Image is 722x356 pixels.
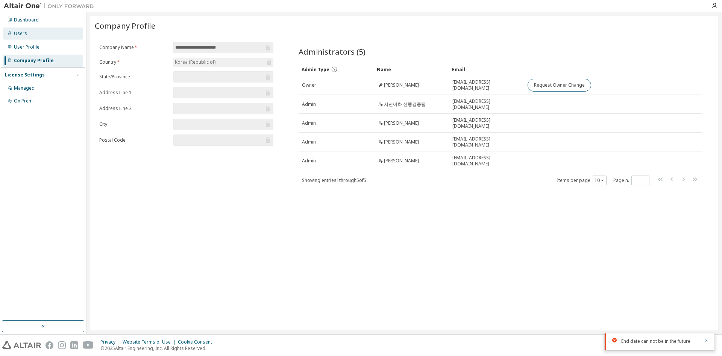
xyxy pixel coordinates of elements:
[14,31,27,37] div: Users
[528,79,591,92] button: Request Owner Change
[452,117,521,129] span: [EMAIL_ADDRESS][DOMAIN_NAME]
[557,176,607,185] span: Items per page
[174,58,217,66] div: Korea (Republic of)
[178,339,217,345] div: Cookie Consent
[384,101,426,107] span: 서연이화 선행검증팀
[99,74,169,80] label: State/Province
[384,120,419,126] span: [PERSON_NAME]
[452,98,521,110] span: [EMAIL_ADDRESS][DOMAIN_NAME]
[99,44,169,50] label: Company Name
[14,85,35,91] div: Managed
[14,98,33,104] div: On Prem
[70,341,78,349] img: linkedin.svg
[83,341,94,349] img: youtube.svg
[452,136,521,148] span: [EMAIL_ADDRESS][DOMAIN_NAME]
[302,120,316,126] span: Admin
[384,82,419,88] span: [PERSON_NAME]
[595,177,605,183] button: 10
[14,44,39,50] div: User Profile
[302,158,316,164] span: Admin
[99,137,169,143] label: Postal Code
[302,139,316,145] span: Admin
[302,82,316,88] span: Owner
[14,17,39,23] div: Dashboard
[100,339,123,345] div: Privacy
[14,58,54,64] div: Company Profile
[99,90,169,96] label: Address Line 1
[95,20,155,31] span: Company Profile
[99,105,169,112] label: Address Line 2
[299,46,366,57] span: Administrators (5)
[613,176,649,185] span: Page n.
[2,341,41,349] img: altair_logo.svg
[302,66,329,73] span: Admin Type
[452,63,521,75] div: Email
[302,177,366,183] span: Showing entries 1 through 5 of 5
[621,338,699,345] div: End date can not be in the future.
[452,79,521,91] span: [EMAIL_ADDRESS][DOMAIN_NAME]
[384,139,419,145] span: [PERSON_NAME]
[123,339,178,345] div: Website Terms of Use
[302,101,316,107] span: Admin
[99,59,169,65] label: Country
[58,341,66,349] img: instagram.svg
[377,63,446,75] div: Name
[452,155,521,167] span: [EMAIL_ADDRESS][DOMAIN_NAME]
[100,345,217,351] p: © 2025 Altair Engineering, Inc. All Rights Reserved.
[46,341,53,349] img: facebook.svg
[5,72,45,78] div: License Settings
[4,2,98,10] img: Altair One
[99,121,169,127] label: City
[384,158,419,164] span: [PERSON_NAME]
[173,58,273,67] div: Korea (Republic of)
